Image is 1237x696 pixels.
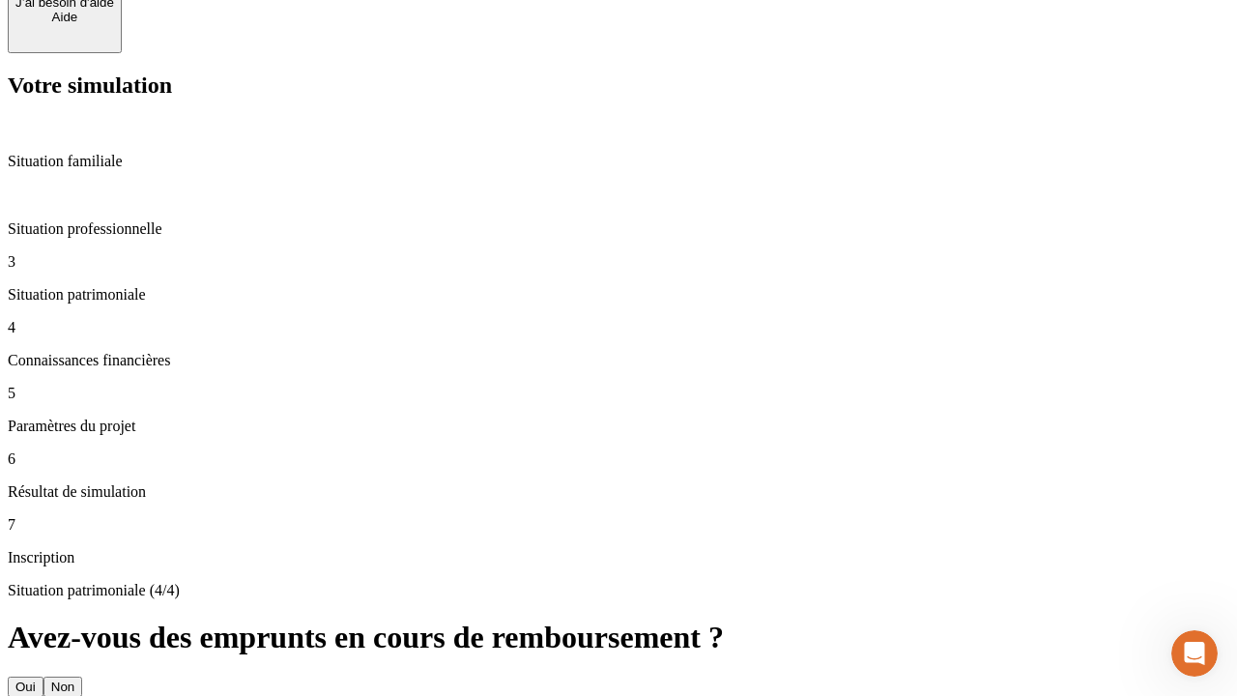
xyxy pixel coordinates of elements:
[8,72,1229,99] h2: Votre simulation
[8,516,1229,534] p: 7
[51,680,74,694] div: Non
[8,220,1229,238] p: Situation professionnelle
[8,620,1229,655] h1: Avez-vous des emprunts en cours de remboursement ?
[8,352,1229,369] p: Connaissances financières
[8,483,1229,501] p: Résultat de simulation
[15,680,36,694] div: Oui
[8,549,1229,566] p: Inscription
[1171,630,1218,677] iframe: Intercom live chat
[8,319,1229,336] p: 4
[8,153,1229,170] p: Situation familiale
[8,253,1229,271] p: 3
[8,582,1229,599] p: Situation patrimoniale (4/4)
[8,286,1229,304] p: Situation patrimoniale
[8,450,1229,468] p: 6
[8,385,1229,402] p: 5
[8,418,1229,435] p: Paramètres du projet
[15,10,114,24] div: Aide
